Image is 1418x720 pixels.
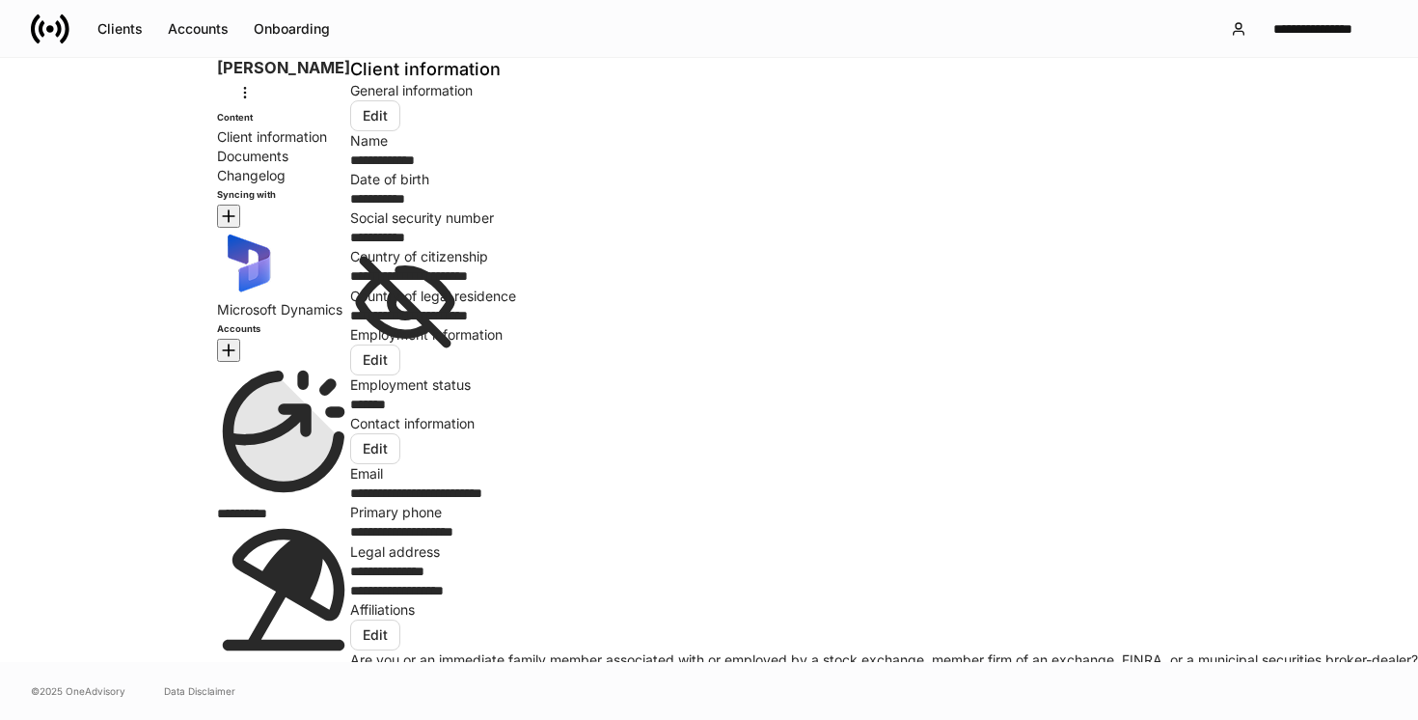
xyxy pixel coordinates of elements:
div: Edit [363,353,388,367]
button: Accounts [155,14,241,44]
span: © 2025 OneAdvisory [31,683,125,699]
div: Country of legal residence [350,287,1418,306]
div: Social security number [350,208,1418,228]
button: Clients [85,14,155,44]
button: Edit [350,100,400,131]
h6: Content [217,108,350,127]
div: Clients [97,22,143,36]
div: Edit [363,109,388,123]
div: Country of citizenship [350,247,1418,266]
div: Contact information [350,414,475,433]
h3: [PERSON_NAME] [217,58,350,77]
h6: Syncing with [217,185,350,205]
div: Date of birth [350,170,1418,189]
h6: Accounts [217,319,350,339]
div: Employment status [350,375,1418,395]
button: Onboarding [241,14,342,44]
div: Affiliations [350,600,415,620]
a: Data Disclaimer [164,683,235,699]
a: Microsoft Dynamics [217,231,350,319]
div: Email [350,464,1418,484]
div: Are you or an immediate family member associated with or employed by a stock exchange, member fir... [350,651,1418,670]
a: Client information [217,127,350,147]
button: Edit [350,620,400,651]
button: Edit [350,433,400,464]
h4: Client information [350,58,1418,81]
div: Accounts [168,22,229,36]
img: sIOyOZvWb5kUEAwh5D03bPzsWHrUXBSdsWHDhg8Ma8+nBQBvlija69eFAv+snJUCyn8AqO+ElBnIpgMAAAAASUVORK5CYII= [217,231,282,295]
div: Legal address [350,542,1418,562]
a: Changelog [217,166,350,185]
div: Employment information [350,325,503,345]
a: Documents [217,147,350,166]
div: Name [350,131,1418,151]
p: Microsoft Dynamics [217,300,350,319]
div: Edit [363,442,388,456]
div: Edit [363,628,388,642]
div: Primary phone [350,503,1418,522]
div: Onboarding [254,22,330,36]
button: Edit [350,345,400,375]
div: General information [350,81,473,100]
